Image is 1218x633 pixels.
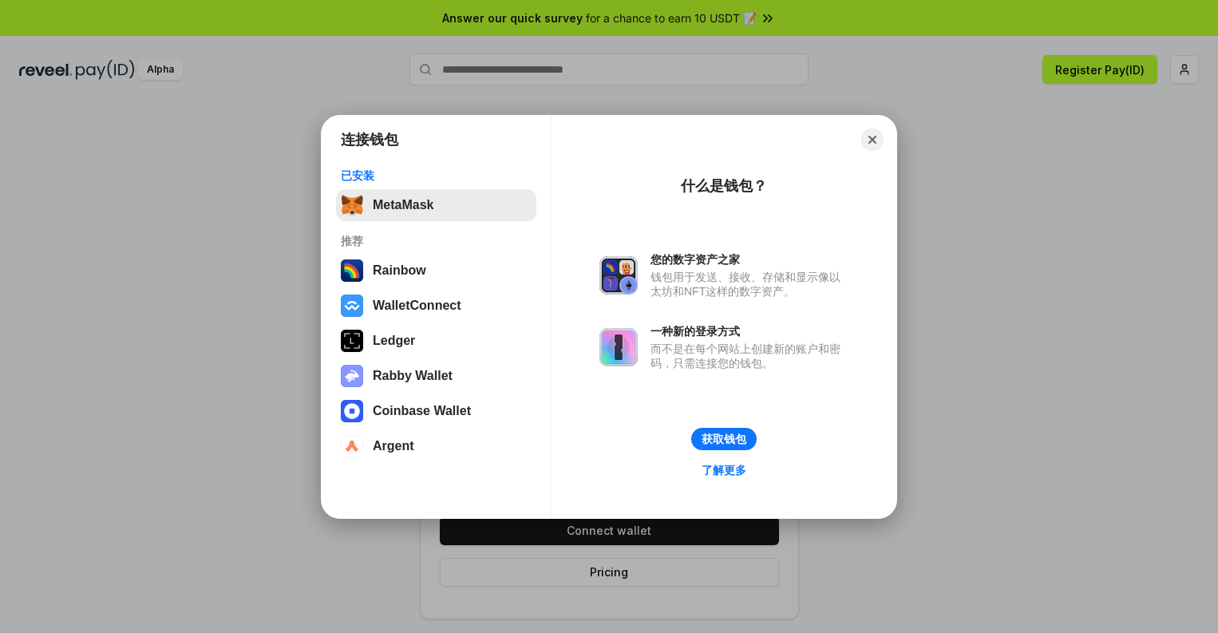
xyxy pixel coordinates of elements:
div: 您的数字资产之家 [651,252,848,267]
div: 什么是钱包？ [681,176,767,196]
button: Close [861,129,884,151]
div: 已安装 [341,168,532,183]
img: svg+xml,%3Csvg%20width%3D%2228%22%20height%3D%2228%22%20viewBox%3D%220%200%2028%2028%22%20fill%3D... [341,435,363,457]
img: svg+xml,%3Csvg%20fill%3D%22none%22%20height%3D%2233%22%20viewBox%3D%220%200%2035%2033%22%20width%... [341,194,363,216]
button: Argent [336,430,536,462]
div: 推荐 [341,234,532,248]
button: Rainbow [336,255,536,287]
img: svg+xml,%3Csvg%20xmlns%3D%22http%3A%2F%2Fwww.w3.org%2F2000%2Fsvg%22%20fill%3D%22none%22%20viewBox... [599,256,638,295]
button: Coinbase Wallet [336,395,536,427]
img: svg+xml,%3Csvg%20width%3D%2228%22%20height%3D%2228%22%20viewBox%3D%220%200%2028%2028%22%20fill%3D... [341,400,363,422]
div: WalletConnect [373,299,461,313]
div: Rabby Wallet [373,369,453,383]
div: Coinbase Wallet [373,404,471,418]
img: svg+xml,%3Csvg%20xmlns%3D%22http%3A%2F%2Fwww.w3.org%2F2000%2Fsvg%22%20fill%3D%22none%22%20viewBox... [341,365,363,387]
div: 而不是在每个网站上创建新的账户和密码，只需连接您的钱包。 [651,342,848,370]
div: Ledger [373,334,415,348]
button: Rabby Wallet [336,360,536,392]
img: svg+xml,%3Csvg%20xmlns%3D%22http%3A%2F%2Fwww.w3.org%2F2000%2Fsvg%22%20width%3D%2228%22%20height%3... [341,330,363,352]
div: 获取钱包 [702,432,746,446]
div: 一种新的登录方式 [651,324,848,338]
div: Rainbow [373,263,426,278]
img: svg+xml,%3Csvg%20xmlns%3D%22http%3A%2F%2Fwww.w3.org%2F2000%2Fsvg%22%20fill%3D%22none%22%20viewBox... [599,328,638,366]
div: 钱包用于发送、接收、存储和显示像以太坊和NFT这样的数字资产。 [651,270,848,299]
h1: 连接钱包 [341,130,398,149]
div: Argent [373,439,414,453]
button: Ledger [336,325,536,357]
a: 了解更多 [692,460,756,481]
button: WalletConnect [336,290,536,322]
button: 获取钱包 [691,428,757,450]
img: svg+xml,%3Csvg%20width%3D%22120%22%20height%3D%22120%22%20viewBox%3D%220%200%20120%20120%22%20fil... [341,259,363,282]
button: MetaMask [336,189,536,221]
img: svg+xml,%3Csvg%20width%3D%2228%22%20height%3D%2228%22%20viewBox%3D%220%200%2028%2028%22%20fill%3D... [341,295,363,317]
div: 了解更多 [702,463,746,477]
div: MetaMask [373,198,433,212]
